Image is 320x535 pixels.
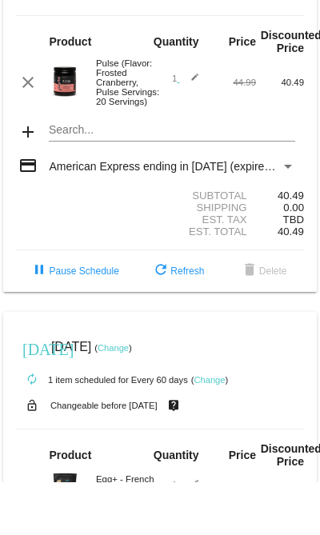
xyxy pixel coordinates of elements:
[49,35,91,48] strong: Product
[154,35,199,48] strong: Quantity
[49,449,91,461] strong: Product
[240,266,287,277] span: Delete
[22,395,42,416] mat-icon: lock_open
[164,395,183,416] mat-icon: live_help
[194,375,225,385] a: Change
[154,449,199,461] strong: Quantity
[283,202,304,214] span: 0.00
[160,214,256,226] div: Est. Tax
[191,375,229,385] small: ( )
[22,370,42,389] mat-icon: autorenew
[49,160,294,173] mat-select: Payment Method
[256,190,304,202] div: 40.49
[18,479,38,498] mat-icon: clear
[98,343,129,353] a: Change
[283,214,304,226] span: TBD
[16,375,188,385] small: 1 item scheduled for Every 60 days
[240,262,259,281] mat-icon: delete
[229,35,256,48] strong: Price
[229,449,256,461] strong: Price
[49,124,294,137] input: Search...
[151,266,204,277] span: Refresh
[256,78,304,87] div: 40.49
[18,156,38,175] mat-icon: credit_card
[94,343,132,353] small: ( )
[172,480,199,489] span: 1
[22,338,42,357] mat-icon: [DATE]
[49,472,81,504] img: Image-1-Carousel-Egg-French-Vanilla.png
[30,266,118,277] span: Pause Schedule
[18,122,38,142] mat-icon: add
[50,401,158,410] small: Changeable before [DATE]
[180,479,199,498] mat-icon: edit
[151,262,170,281] mat-icon: refresh
[278,226,304,238] span: 40.49
[49,66,81,98] img: Image-1-Carousel-Pulse-20S-Frosted-Cranberry-Transp.png
[18,73,38,92] mat-icon: clear
[88,474,160,503] div: Egg+ - French Vanilla (Flavor: French Vanilla)
[30,262,49,281] mat-icon: pause
[160,226,256,238] div: Est. Total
